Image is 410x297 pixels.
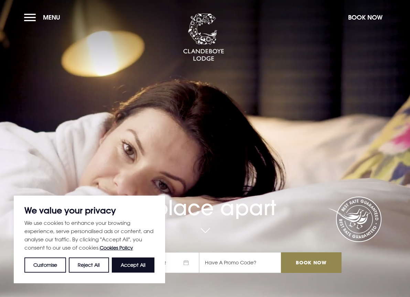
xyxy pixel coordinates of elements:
[43,13,60,21] span: Menu
[24,10,64,25] button: Menu
[112,257,154,273] button: Accept All
[281,252,342,273] input: Book Now
[69,257,109,273] button: Reject All
[199,252,281,273] input: Have A Promo Code?
[68,177,342,220] h1: A place apart
[24,219,154,252] p: We use cookies to enhance your browsing experience, serve personalised ads or content, and analys...
[134,252,199,273] span: Check Out
[14,196,165,283] div: We value your privacy
[24,257,66,273] button: Customise
[345,10,386,25] button: Book Now
[100,245,133,251] a: Cookies Policy
[24,206,154,214] p: We value your privacy
[183,13,224,62] img: Clandeboye Lodge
